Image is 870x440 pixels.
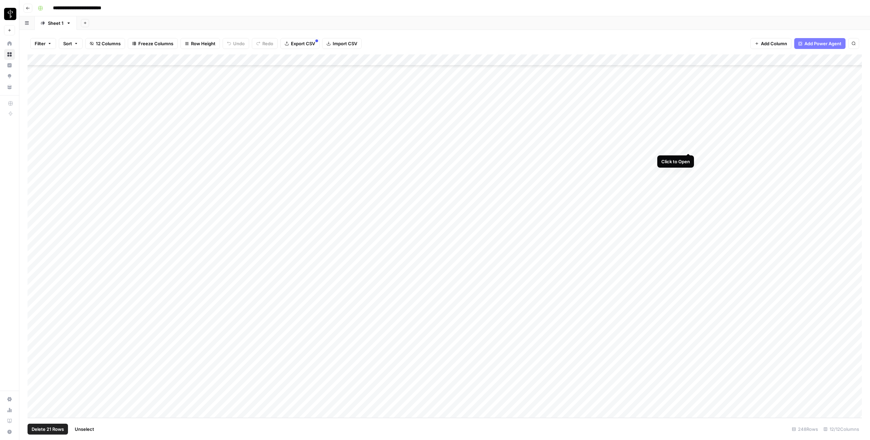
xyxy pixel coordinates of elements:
[28,424,68,435] button: Delete 21 Rows
[63,40,72,47] span: Sort
[821,424,862,435] div: 12/12 Columns
[4,49,15,60] a: Browse
[4,5,15,22] button: Workspace: LP Production Workloads
[128,38,178,49] button: Freeze Columns
[789,424,821,435] div: 248 Rows
[71,424,98,435] button: Unselect
[32,426,64,433] span: Delete 21 Rows
[96,40,121,47] span: 12 Columns
[75,426,94,433] span: Unselect
[191,40,215,47] span: Row Height
[59,38,83,49] button: Sort
[4,71,15,82] a: Opportunities
[291,40,315,47] span: Export CSV
[333,40,357,47] span: Import CSV
[804,40,841,47] span: Add Power Agent
[233,40,245,47] span: Undo
[4,394,15,405] a: Settings
[661,158,690,165] div: Click to Open
[262,40,273,47] span: Redo
[280,38,319,49] button: Export CSV
[180,38,220,49] button: Row Height
[4,82,15,92] a: Your Data
[4,405,15,416] a: Usage
[4,8,16,20] img: LP Production Workloads Logo
[4,38,15,49] a: Home
[4,426,15,437] button: Help + Support
[138,40,173,47] span: Freeze Columns
[35,16,77,30] a: Sheet 1
[322,38,362,49] button: Import CSV
[794,38,846,49] button: Add Power Agent
[252,38,278,49] button: Redo
[761,40,787,47] span: Add Column
[223,38,249,49] button: Undo
[30,38,56,49] button: Filter
[48,20,64,27] div: Sheet 1
[4,60,15,71] a: Insights
[85,38,125,49] button: 12 Columns
[4,416,15,426] a: Learning Hub
[35,40,46,47] span: Filter
[750,38,791,49] button: Add Column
